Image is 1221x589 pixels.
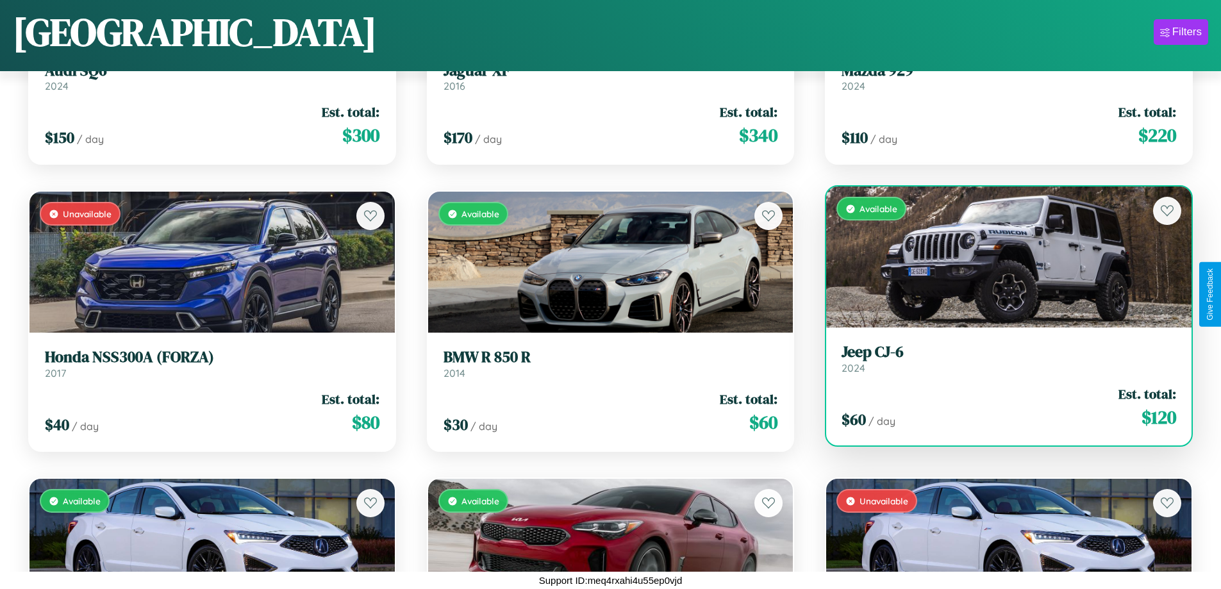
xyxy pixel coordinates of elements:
[842,62,1176,80] h3: Mazda 929
[45,79,69,92] span: 2024
[461,208,499,219] span: Available
[63,495,101,506] span: Available
[1154,19,1208,45] button: Filters
[842,127,868,148] span: $ 110
[45,414,69,435] span: $ 40
[444,79,465,92] span: 2016
[444,348,778,379] a: BMW R 850 R2014
[63,208,112,219] span: Unavailable
[45,62,379,93] a: Audi SQ62024
[720,103,777,121] span: Est. total:
[842,409,866,430] span: $ 60
[322,103,379,121] span: Est. total:
[749,410,777,435] span: $ 60
[720,390,777,408] span: Est. total:
[45,348,379,379] a: Honda NSS300A (FORZA)2017
[860,203,897,214] span: Available
[45,127,74,148] span: $ 150
[842,361,865,374] span: 2024
[539,572,682,589] p: Support ID: meq4rxahi4u55ep0vjd
[45,348,379,367] h3: Honda NSS300A (FORZA)
[1172,26,1202,38] div: Filters
[461,495,499,506] span: Available
[322,390,379,408] span: Est. total:
[72,420,99,433] span: / day
[13,6,377,58] h1: [GEOGRAPHIC_DATA]
[45,62,379,80] h3: Audi SQ6
[475,133,502,145] span: / day
[1118,103,1176,121] span: Est. total:
[342,122,379,148] span: $ 300
[444,127,472,148] span: $ 170
[1138,122,1176,148] span: $ 220
[444,348,778,367] h3: BMW R 850 R
[352,410,379,435] span: $ 80
[1142,404,1176,430] span: $ 120
[842,79,865,92] span: 2024
[444,62,778,80] h3: Jaguar XF
[842,62,1176,93] a: Mazda 9292024
[870,133,897,145] span: / day
[444,62,778,93] a: Jaguar XF2016
[444,414,468,435] span: $ 30
[842,343,1176,374] a: Jeep CJ-62024
[45,367,66,379] span: 2017
[739,122,777,148] span: $ 340
[1206,269,1215,320] div: Give Feedback
[1118,385,1176,403] span: Est. total:
[868,415,895,427] span: / day
[444,367,465,379] span: 2014
[860,495,908,506] span: Unavailable
[842,343,1176,361] h3: Jeep CJ-6
[77,133,104,145] span: / day
[470,420,497,433] span: / day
